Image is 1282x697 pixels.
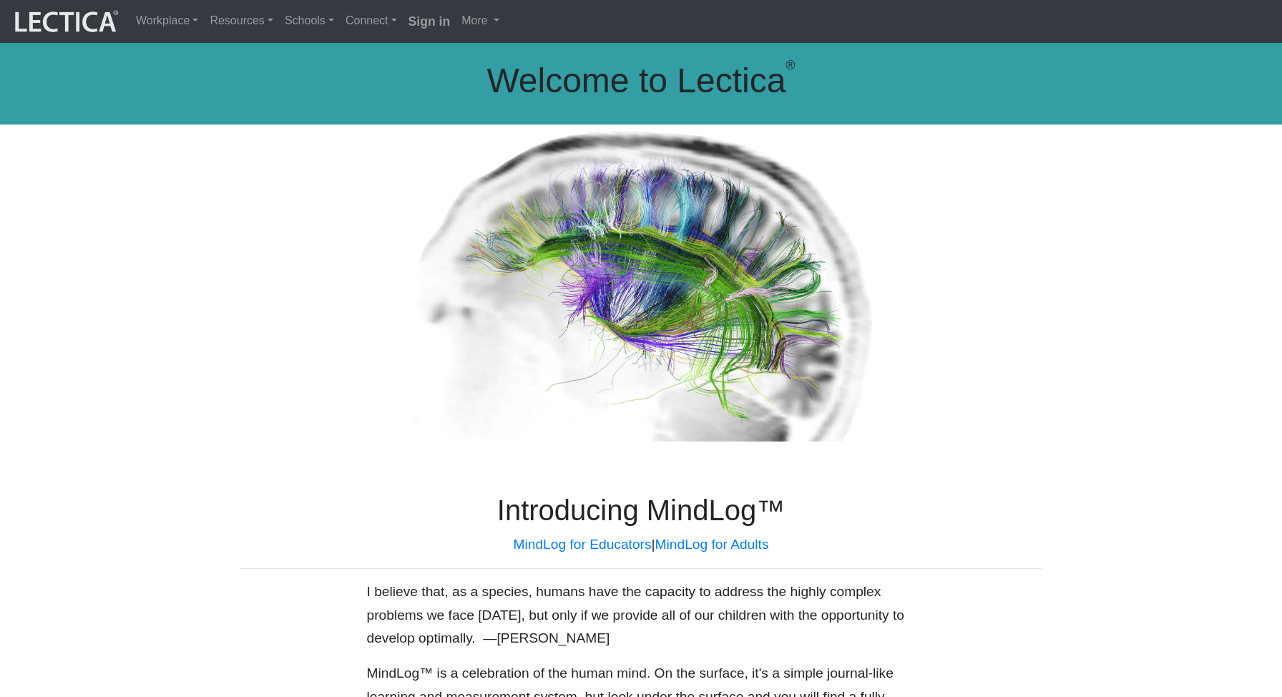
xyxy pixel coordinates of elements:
[456,6,505,36] a: More
[367,580,916,650] p: I believe that, as a species, humans have the capacity to address the highly complex problems we ...
[655,537,769,552] a: MindLog for Adults
[130,6,204,36] a: Workplace
[204,6,279,36] a: Resources
[340,6,403,36] a: Connect
[279,6,340,36] a: Schools
[11,8,119,35] img: lecticalive
[786,58,795,72] sup: ®
[240,493,1042,527] h1: Introducing MindLog™
[408,14,451,29] strong: Sign in
[514,537,652,552] a: MindLog for Educators
[403,6,456,37] a: Sign in
[240,533,1042,557] p: |
[403,125,879,442] img: Human Connectome Project Image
